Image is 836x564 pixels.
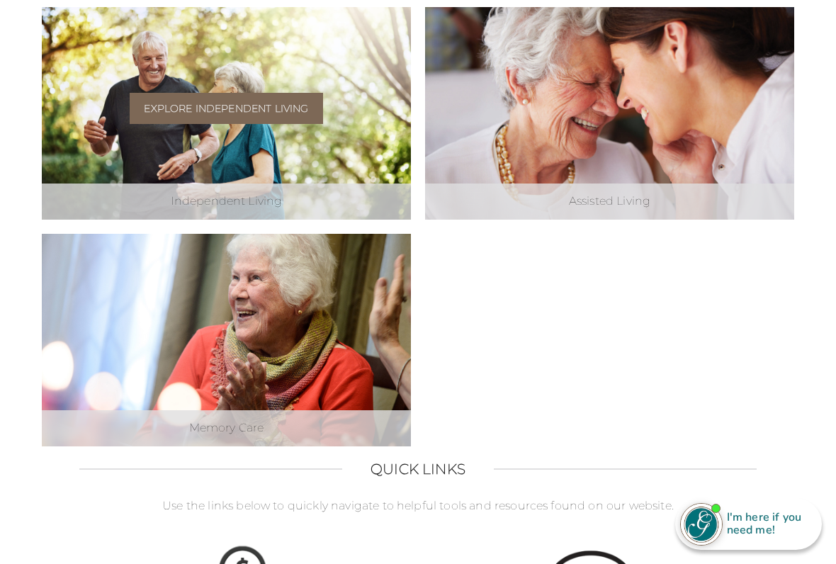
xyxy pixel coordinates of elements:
[425,184,794,220] div: Assisted Living
[681,504,722,545] img: avatar
[371,461,465,478] h2: Quick Links
[42,184,411,220] div: Independent Living
[130,93,322,124] a: Explore Independent Living
[42,499,794,514] p: Use the links below to quickly navigate to helpful tools and resources found on our website.
[723,509,812,539] div: I'm here if you need me!
[42,410,411,446] div: Memory Care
